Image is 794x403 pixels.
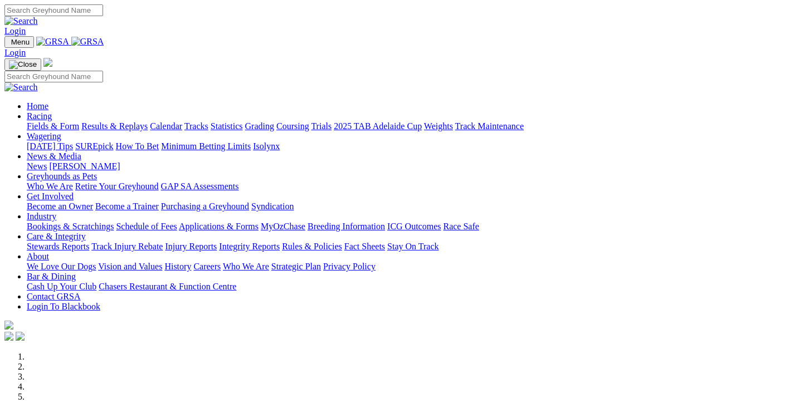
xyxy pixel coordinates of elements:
a: Race Safe [443,222,479,231]
a: Track Maintenance [455,121,524,131]
input: Search [4,4,103,16]
a: Login [4,26,26,36]
img: twitter.svg [16,332,25,341]
a: Contact GRSA [27,292,80,301]
a: Cash Up Your Club [27,282,96,291]
button: Toggle navigation [4,58,41,71]
div: Industry [27,222,790,232]
div: About [27,262,790,272]
a: Stewards Reports [27,242,89,251]
a: MyOzChase [261,222,305,231]
a: Tracks [184,121,208,131]
a: We Love Our Dogs [27,262,96,271]
a: Track Injury Rebate [91,242,163,251]
div: Racing [27,121,790,131]
a: Purchasing a Greyhound [161,202,249,211]
a: [PERSON_NAME] [49,161,120,171]
a: Results & Replays [81,121,148,131]
a: Become a Trainer [95,202,159,211]
a: Login [4,48,26,57]
a: Industry [27,212,56,221]
a: Breeding Information [308,222,385,231]
a: Minimum Betting Limits [161,141,251,151]
a: Bar & Dining [27,272,76,281]
a: Privacy Policy [323,262,376,271]
img: Close [9,60,37,69]
img: Search [4,82,38,92]
a: Calendar [150,121,182,131]
a: News & Media [27,151,81,161]
a: SUREpick [75,141,113,151]
a: Rules & Policies [282,242,342,251]
a: News [27,161,47,171]
a: Careers [193,262,221,271]
a: ICG Outcomes [387,222,441,231]
div: News & Media [27,161,790,171]
a: Retire Your Greyhound [75,181,159,191]
input: Search [4,71,103,82]
img: logo-grsa-white.png [43,58,52,67]
a: About [27,252,49,261]
a: Become an Owner [27,202,93,211]
a: Chasers Restaurant & Function Centre [99,282,236,291]
button: Toggle navigation [4,36,34,48]
a: Trials [311,121,332,131]
a: Greyhounds as Pets [27,171,97,181]
img: GRSA [71,37,104,47]
a: Stay On Track [387,242,439,251]
a: How To Bet [116,141,159,151]
a: Fact Sheets [344,242,385,251]
a: History [164,262,191,271]
a: Care & Integrity [27,232,86,241]
div: Bar & Dining [27,282,790,292]
a: Vision and Values [98,262,162,271]
a: Fields & Form [27,121,79,131]
a: Login To Blackbook [27,302,100,311]
img: facebook.svg [4,332,13,341]
a: Who We Are [223,262,269,271]
img: logo-grsa-white.png [4,321,13,330]
a: Who We Are [27,181,73,191]
a: Home [27,101,48,111]
span: Menu [11,38,30,46]
a: Coursing [276,121,309,131]
div: Get Involved [27,202,790,212]
div: Greyhounds as Pets [27,181,790,191]
a: Strategic Plan [271,262,321,271]
img: GRSA [36,37,69,47]
a: Integrity Reports [219,242,280,251]
a: Wagering [27,131,61,141]
a: [DATE] Tips [27,141,73,151]
a: Syndication [251,202,294,211]
a: Applications & Forms [179,222,259,231]
a: Racing [27,111,52,121]
a: GAP SA Assessments [161,181,239,191]
div: Care & Integrity [27,242,790,252]
div: Wagering [27,141,790,151]
a: Statistics [211,121,243,131]
a: Bookings & Scratchings [27,222,114,231]
img: Search [4,16,38,26]
a: Isolynx [253,141,280,151]
a: Get Involved [27,191,74,201]
a: Grading [245,121,274,131]
a: Injury Reports [165,242,217,251]
a: 2025 TAB Adelaide Cup [334,121,422,131]
a: Schedule of Fees [116,222,177,231]
a: Weights [424,121,453,131]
